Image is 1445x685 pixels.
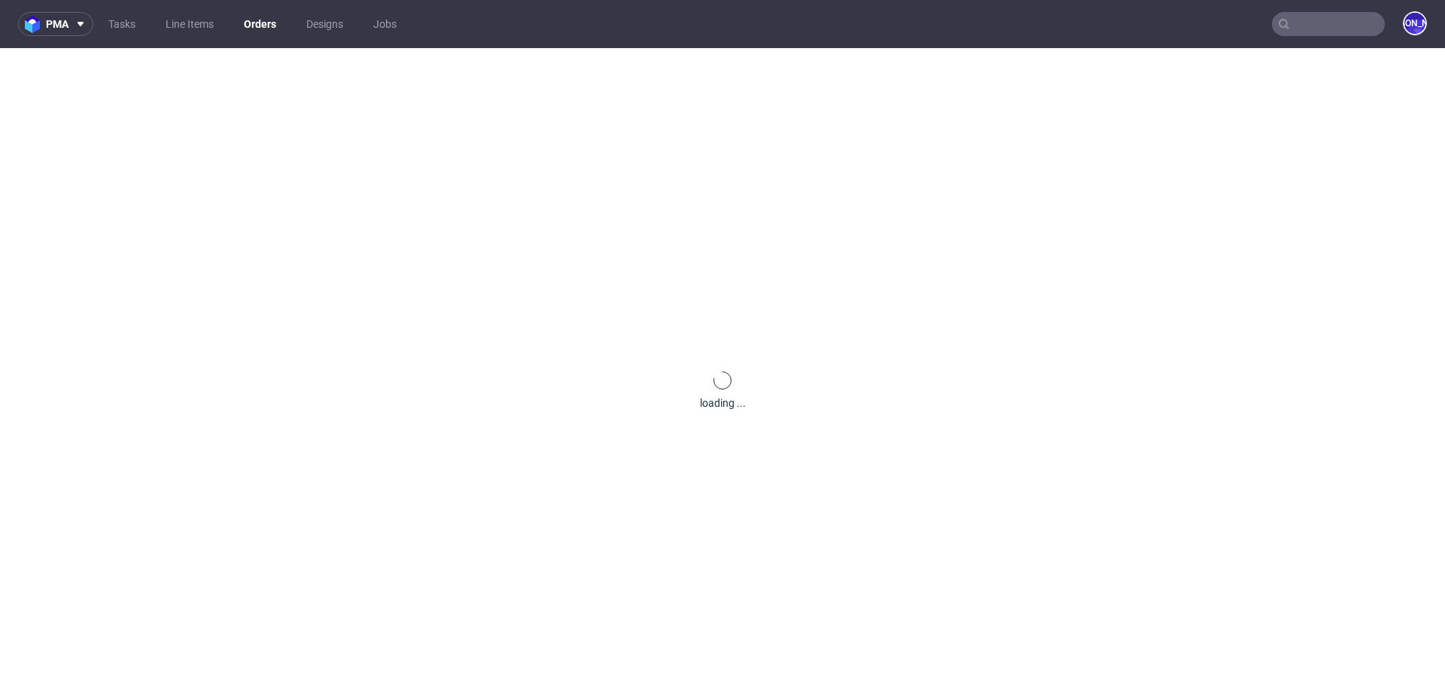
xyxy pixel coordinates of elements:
img: logo [25,16,46,33]
a: Jobs [364,12,406,36]
a: Tasks [99,12,144,36]
figcaption: [PERSON_NAME] [1404,13,1425,34]
button: pma [18,12,93,36]
a: Orders [235,12,285,36]
a: Line Items [157,12,223,36]
a: Designs [297,12,352,36]
div: loading ... [700,396,746,411]
span: pma [46,19,68,29]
